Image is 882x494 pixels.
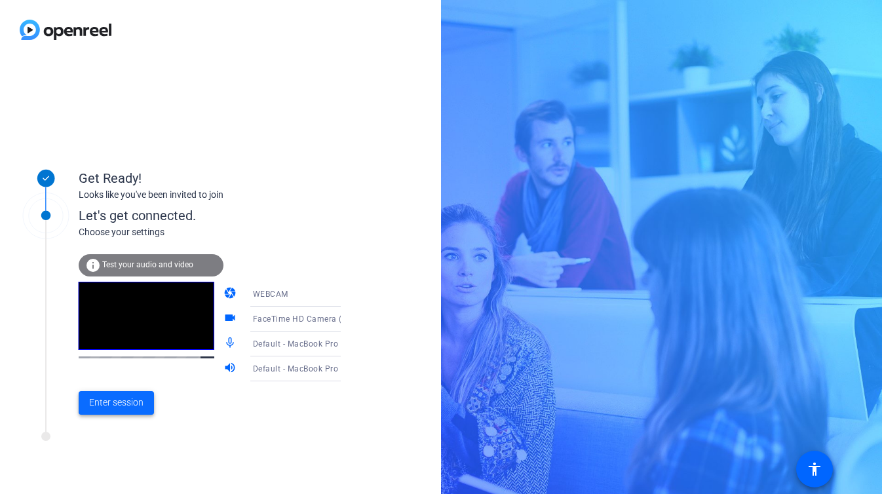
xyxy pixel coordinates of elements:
span: Enter session [89,396,144,409]
span: Test your audio and video [102,260,193,269]
mat-icon: camera [223,286,239,302]
div: Get Ready! [79,168,341,188]
div: Choose your settings [79,225,368,239]
span: Default - MacBook Pro Microphone (Built-in) [253,338,421,349]
div: Let's get connected. [79,206,368,225]
mat-icon: volume_up [223,361,239,377]
span: WEBCAM [253,290,288,299]
mat-icon: accessibility [807,461,822,477]
button: Enter session [79,391,154,415]
span: FaceTime HD Camera (B6DF:451A) [253,313,388,324]
mat-icon: videocam [223,311,239,327]
span: Default - MacBook Pro Speakers (Built-in) [253,363,411,373]
mat-icon: mic_none [223,336,239,352]
div: Looks like you've been invited to join [79,188,341,202]
mat-icon: info [85,257,101,273]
